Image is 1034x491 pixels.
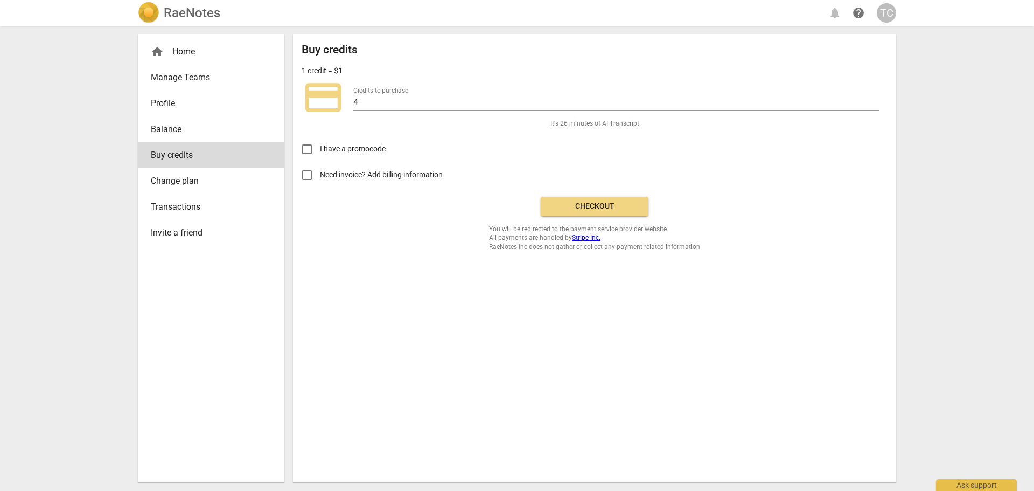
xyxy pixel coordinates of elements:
[138,168,284,194] a: Change plan
[572,234,600,241] a: Stripe Inc.
[138,142,284,168] a: Buy credits
[151,226,263,239] span: Invite a friend
[151,71,263,84] span: Manage Teams
[302,76,345,119] span: credit_card
[852,6,865,19] span: help
[320,143,386,155] span: I have a promocode
[489,225,700,252] span: You will be redirected to the payment service provider website. All payments are handled by RaeNo...
[138,220,284,246] a: Invite a friend
[550,119,639,128] span: It's 26 minutes of AI Transcript
[151,45,263,58] div: Home
[320,169,444,181] span: Need invoice? Add billing information
[138,2,159,24] img: Logo
[138,39,284,65] div: Home
[138,65,284,91] a: Manage Teams
[302,43,358,57] h2: Buy credits
[138,91,284,116] a: Profile
[138,116,284,142] a: Balance
[138,194,284,220] a: Transactions
[549,201,640,212] span: Checkout
[541,197,648,216] button: Checkout
[151,45,164,58] span: home
[151,97,263,110] span: Profile
[936,479,1017,491] div: Ask support
[302,65,343,77] p: 1 credit = $1
[151,200,263,213] span: Transactions
[138,2,220,24] a: LogoRaeNotes
[151,123,263,136] span: Balance
[877,3,896,23] button: TC
[164,5,220,20] h2: RaeNotes
[353,87,408,94] label: Credits to purchase
[151,149,263,162] span: Buy credits
[151,175,263,188] span: Change plan
[849,3,868,23] a: Help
